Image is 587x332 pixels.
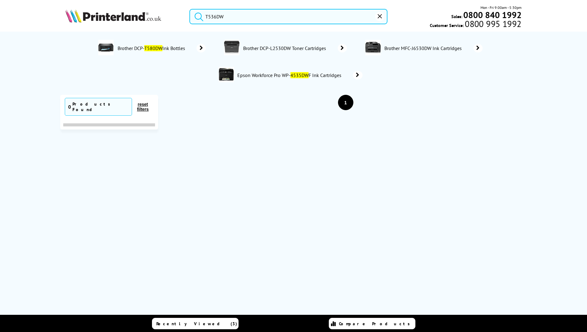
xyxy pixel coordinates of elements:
span: Brother MFC-J6530DW Ink Cartridges [384,45,464,51]
img: MFCJ6530DWZU1-conspage.jpg [365,40,381,55]
span: Recently Viewed (3) [156,321,237,326]
span: 0 [68,104,71,110]
b: 0800 840 1992 [463,9,522,21]
a: Brother DCP-T580DWInk Bottles [117,40,206,56]
span: 0800 995 1992 [464,21,521,27]
img: DCPL2530DWZU1-conspage.jpg [224,40,239,55]
a: Recently Viewed (3) [152,318,239,329]
a: Brother MFC-J6530DW Ink Cartridges [384,40,483,56]
mark: 4535DW [290,72,309,78]
span: Compare Products [339,321,413,326]
a: Compare Products [329,318,415,329]
mark: T580DW [144,45,162,51]
button: reset filters [132,102,154,112]
span: Brother DCP- Ink Bottles [117,45,187,51]
span: Mon - Fri 9:00am - 5:30pm [480,5,522,10]
span: Brother DCP-L2530DW Toner Cartridges [243,45,328,51]
span: Epson Workforce Pro WP- F Ink Cartridges [237,72,344,78]
img: brother-dcp-t580dw-deptimage.jpg [98,40,114,55]
a: 0800 840 1992 [462,12,522,18]
input: Search pr [189,9,387,24]
img: Printerland Logo [65,9,161,23]
span: Customer Service: [430,21,521,28]
a: Epson Workforce Pro WP-4535DWF Ink Cartridges [237,67,363,83]
div: Products Found [72,101,129,112]
img: C11CB33301BY-conspage.jpg [219,67,234,82]
span: Sales: [451,14,462,19]
a: Brother DCP-L2530DW Toner Cartridges [243,40,347,56]
a: Printerland Logo [65,9,182,24]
